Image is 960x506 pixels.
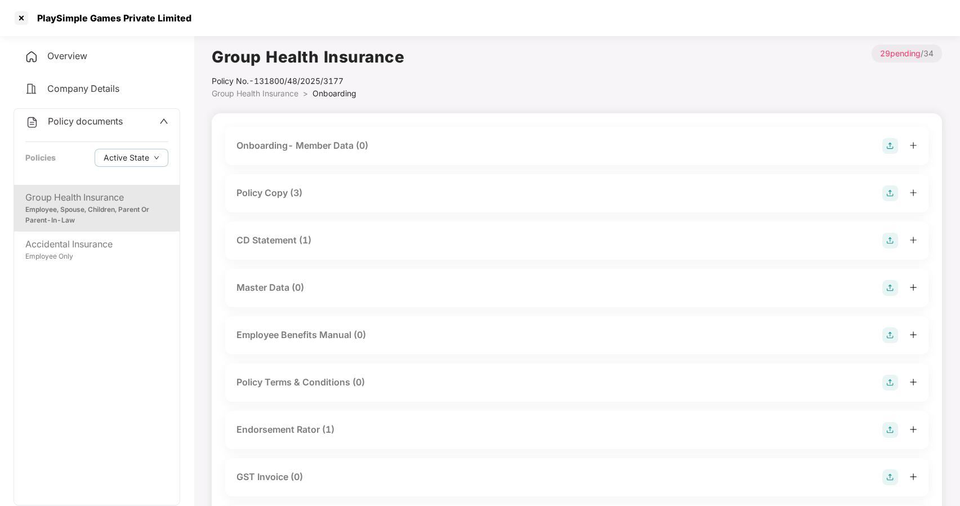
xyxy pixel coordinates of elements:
[236,375,365,389] div: Policy Terms & Conditions (0)
[95,149,168,167] button: Active Statedown
[882,233,898,248] img: svg+xml;base64,PHN2ZyB4bWxucz0iaHR0cDovL3d3dy53My5vcmcvMjAwMC9zdmciIHdpZHRoPSIyOCIgaGVpZ2h0PSIyOC...
[30,12,191,24] div: PlaySimple Games Private Limited
[909,283,917,291] span: plus
[909,331,917,339] span: plus
[25,190,168,205] div: Group Health Insurance
[236,423,334,437] div: Endorsement Rator (1)
[47,50,87,61] span: Overview
[104,152,149,164] span: Active State
[882,280,898,296] img: svg+xml;base64,PHN2ZyB4bWxucz0iaHR0cDovL3d3dy53My5vcmcvMjAwMC9zdmciIHdpZHRoPSIyOCIgaGVpZ2h0PSIyOC...
[212,75,404,87] div: Policy No.- 131800/48/2025/3177
[303,88,308,98] span: >
[236,139,368,153] div: Onboarding- Member Data (0)
[882,138,898,154] img: svg+xml;base64,PHN2ZyB4bWxucz0iaHR0cDovL3d3dy53My5vcmcvMjAwMC9zdmciIHdpZHRoPSIyOCIgaGVpZ2h0PSIyOC...
[236,328,366,342] div: Employee Benefits Manual (0)
[25,205,168,226] div: Employee, Spouse, Children, Parent Or Parent-In-Law
[47,83,119,94] span: Company Details
[25,116,39,129] img: svg+xml;base64,PHN2ZyB4bWxucz0iaHR0cDovL3d3dy53My5vcmcvMjAwMC9zdmciIHdpZHRoPSIyNCIgaGVpZ2h0PSIyNC...
[25,152,56,164] div: Policies
[236,186,302,200] div: Policy Copy (3)
[154,155,159,161] span: down
[25,82,38,96] img: svg+xml;base64,PHN2ZyB4bWxucz0iaHR0cDovL3d3dy53My5vcmcvMjAwMC9zdmciIHdpZHRoPSIyNCIgaGVpZ2h0PSIyNC...
[212,45,404,69] h1: Group Health Insurance
[48,116,123,127] span: Policy documents
[236,233,311,247] div: CD Statement (1)
[882,469,898,485] img: svg+xml;base64,PHN2ZyB4bWxucz0iaHR0cDovL3d3dy53My5vcmcvMjAwMC9zdmciIHdpZHRoPSIyOCIgaGVpZ2h0PSIyOC...
[882,327,898,343] img: svg+xml;base64,PHN2ZyB4bWxucz0iaHR0cDovL3d3dy53My5vcmcvMjAwMC9zdmciIHdpZHRoPSIyOCIgaGVpZ2h0PSIyOC...
[909,189,917,197] span: plus
[909,425,917,433] span: plus
[872,45,942,63] p: / 34
[909,473,917,481] span: plus
[312,88,356,98] span: Onboarding
[909,378,917,386] span: plus
[25,237,168,251] div: Accidental Insurance
[882,375,898,390] img: svg+xml;base64,PHN2ZyB4bWxucz0iaHR0cDovL3d3dy53My5vcmcvMjAwMC9zdmciIHdpZHRoPSIyOCIgaGVpZ2h0PSIyOC...
[882,422,898,438] img: svg+xml;base64,PHN2ZyB4bWxucz0iaHR0cDovL3d3dy53My5vcmcvMjAwMC9zdmciIHdpZHRoPSIyOCIgaGVpZ2h0PSIyOC...
[25,251,168,262] div: Employee Only
[909,236,917,244] span: plus
[880,48,921,58] span: 29 pending
[159,117,168,126] span: up
[909,141,917,149] span: plus
[882,185,898,201] img: svg+xml;base64,PHN2ZyB4bWxucz0iaHR0cDovL3d3dy53My5vcmcvMjAwMC9zdmciIHdpZHRoPSIyOCIgaGVpZ2h0PSIyOC...
[212,88,298,98] span: Group Health Insurance
[236,281,304,295] div: Master Data (0)
[236,470,303,484] div: GST Invoice (0)
[25,50,38,64] img: svg+xml;base64,PHN2ZyB4bWxucz0iaHR0cDovL3d3dy53My5vcmcvMjAwMC9zdmciIHdpZHRoPSIyNCIgaGVpZ2h0PSIyNC...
